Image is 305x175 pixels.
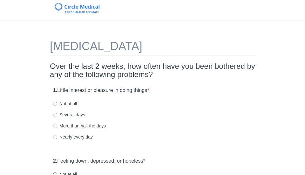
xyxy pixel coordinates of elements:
[50,62,255,79] h2: Over the last 2 weeks, how often have you been bothered by any of the following problems?
[53,158,57,164] strong: 2.
[53,134,93,140] label: Nearly every day
[50,40,255,56] h1: [MEDICAL_DATA]
[53,124,57,128] input: More than half the days
[53,113,57,117] input: Several days
[53,158,145,165] label: Feeling down, depressed, or hopeless
[55,3,99,13] img: Circle Medical Logo
[53,100,77,107] label: Not at all
[53,135,57,139] input: Nearly every day
[53,87,57,93] strong: 1.
[53,102,57,106] input: Not at all
[53,123,106,129] label: More than half the days
[53,87,149,94] label: Little interest or pleasure in doing things
[53,112,85,118] label: Several days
